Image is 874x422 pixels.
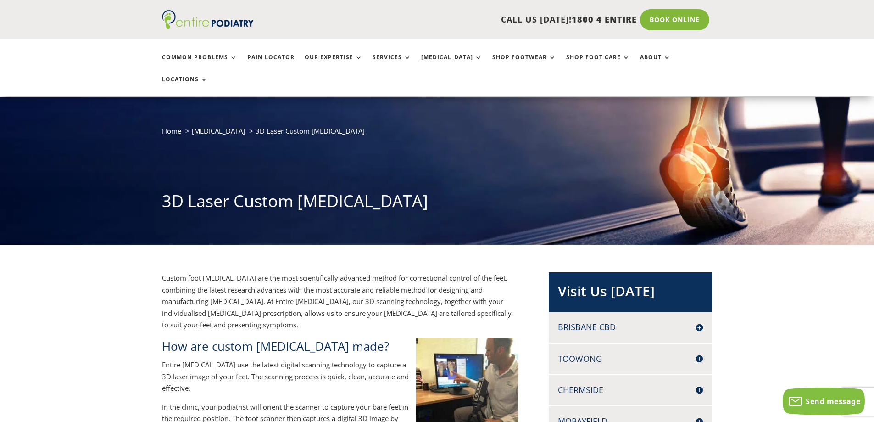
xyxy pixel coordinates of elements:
[572,14,637,25] span: 1800 4 ENTIRE
[162,22,254,31] a: Entire Podiatry
[558,281,703,305] h2: Visit Us [DATE]
[421,54,482,74] a: [MEDICAL_DATA]
[492,54,556,74] a: Shop Footwear
[640,9,709,30] a: Book Online
[162,126,181,135] a: Home
[162,54,237,74] a: Common Problems
[247,54,295,74] a: Pain Locator
[162,190,713,217] h1: 3D Laser Custom [MEDICAL_DATA]
[558,353,703,365] h4: Toowong
[162,272,519,338] p: Custom foot [MEDICAL_DATA] are the most scientifically advanced method for correctional control o...
[558,384,703,396] h4: Chermside
[305,54,362,74] a: Our Expertise
[256,126,365,135] span: 3D Laser Custom [MEDICAL_DATA]
[289,14,637,26] p: CALL US [DATE]!
[640,54,671,74] a: About
[192,126,245,135] a: [MEDICAL_DATA]
[373,54,411,74] a: Services
[558,321,703,333] h4: Brisbane CBD
[566,54,630,74] a: Shop Foot Care
[783,388,865,415] button: Send message
[806,396,860,406] span: Send message
[162,125,713,144] nav: breadcrumb
[162,76,208,96] a: Locations
[162,359,519,401] p: Entire [MEDICAL_DATA] use the latest digital scanning technology to capture a 3D laser image of y...
[162,338,519,359] h2: How are custom [MEDICAL_DATA] made?
[162,10,254,29] img: logo (1)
